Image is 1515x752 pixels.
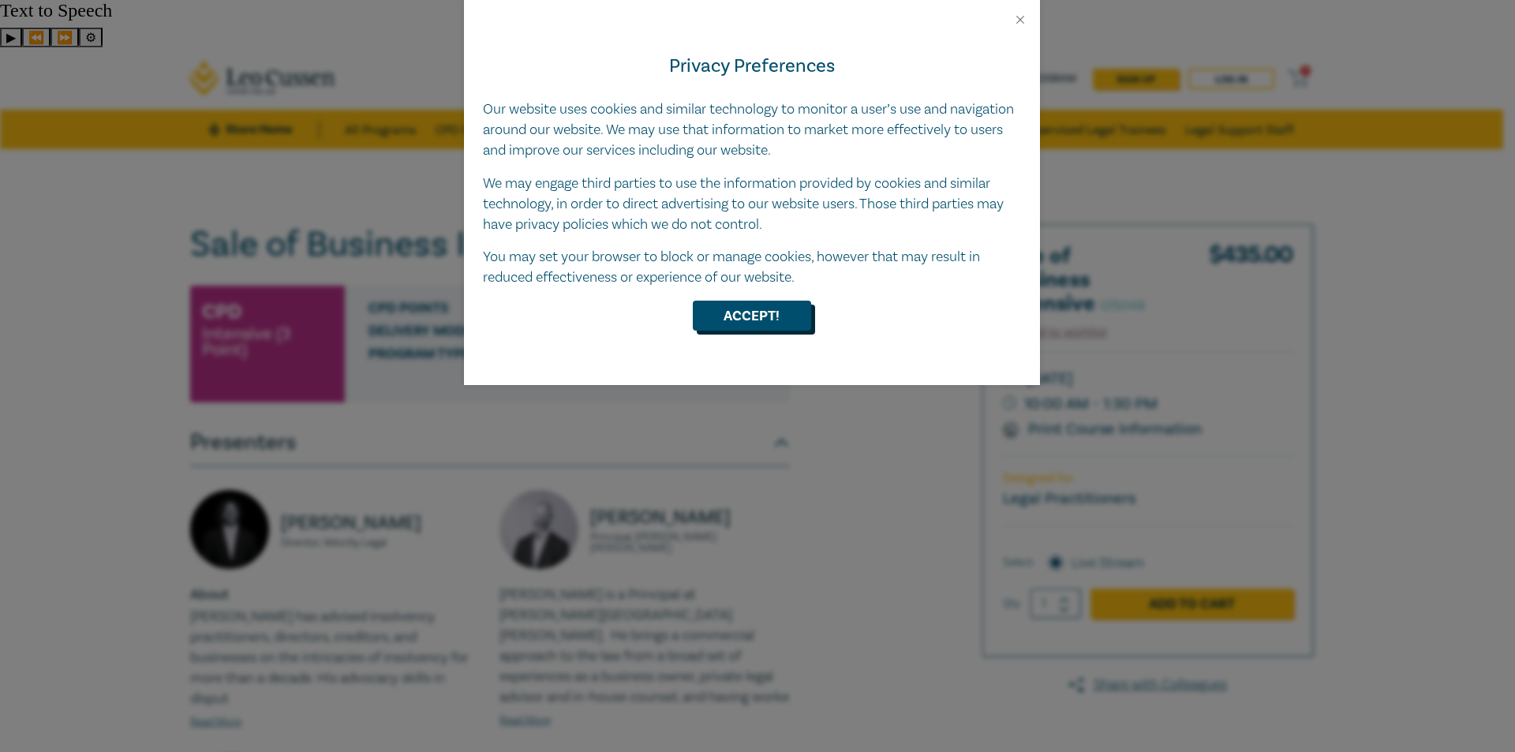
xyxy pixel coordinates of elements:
button: Accept! [693,301,811,331]
h4: Privacy Preferences [483,52,1021,80]
p: We may engage third parties to use the information provided by cookies and similar technology, in... [483,174,1021,235]
p: Our website uses cookies and similar technology to monitor a user’s use and navigation around our... [483,99,1021,161]
button: Close [1013,13,1027,27]
p: You may set your browser to block or manage cookies, however that may result in reduced effective... [483,247,1021,288]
